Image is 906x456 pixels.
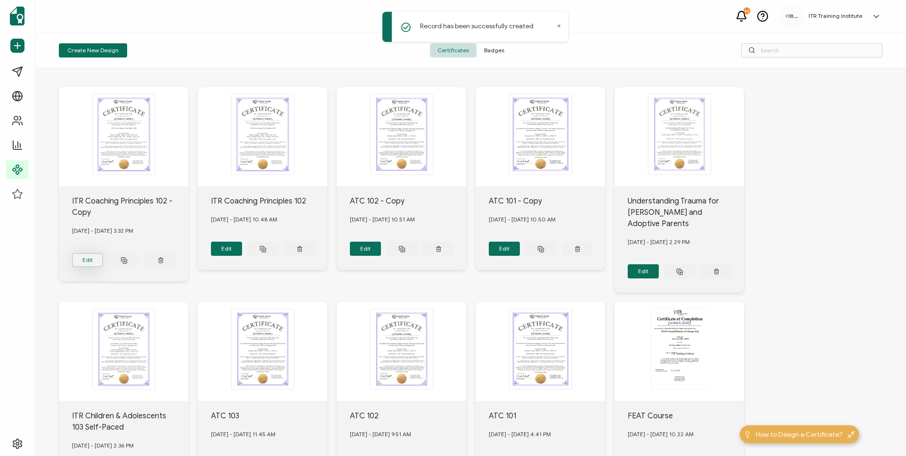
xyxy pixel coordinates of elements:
[72,253,104,267] button: Edit
[848,431,855,438] img: minimize-icon.svg
[859,411,906,456] iframe: Chat Widget
[744,8,750,14] div: 32
[489,410,606,422] div: ATC 101
[72,195,189,218] div: ITR Coaching Principles 102 - Copy
[350,410,467,422] div: ATC 102
[10,7,24,25] img: sertifier-logomark-colored.svg
[59,43,127,57] button: Create New Design
[72,218,189,244] div: [DATE] - [DATE] 3.32 PM
[756,430,843,440] span: How to Design a Certificate?
[350,242,381,256] button: Edit
[211,195,328,207] div: ITR Coaching Principles 102
[628,422,744,447] div: [DATE] - [DATE] 10.22 AM
[741,43,882,57] input: Search
[628,195,744,229] div: Understanding Trauma for [PERSON_NAME] and Adoptive Parents
[489,422,606,447] div: [DATE] - [DATE] 4.41 PM
[628,264,659,278] button: Edit
[477,43,512,57] span: Badges
[211,207,328,232] div: [DATE] - [DATE] 10.48 AM
[489,207,606,232] div: [DATE] - [DATE] 10.50 AM
[785,14,799,19] img: e97f034d-bdb8-4063-91e8-cf8b34deda17.jpeg
[211,410,328,422] div: ATC 103
[628,410,744,422] div: FEAT Course
[420,21,534,31] p: Record has been successfully created
[211,242,243,256] button: Edit
[211,422,328,447] div: [DATE] - [DATE] 11.45 AM
[430,43,477,57] span: Certificates
[350,422,467,447] div: [DATE] - [DATE] 9.51 AM
[72,410,189,433] div: ITR Children & Adolescents 103 Self-Paced
[489,195,606,207] div: ATC 101 - Copy
[350,195,467,207] div: ATC 102 - Copy
[350,207,467,232] div: [DATE] - [DATE] 10.51 AM
[809,13,862,19] h5: ITR Training Institute
[628,229,744,255] div: [DATE] - [DATE] 2.29 PM
[489,242,520,256] button: Edit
